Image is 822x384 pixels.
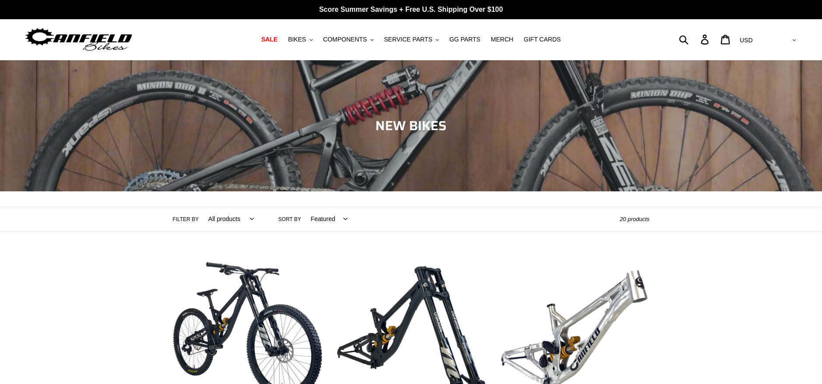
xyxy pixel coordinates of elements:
[684,30,706,49] input: Search
[375,115,447,136] span: NEW BIKES
[620,216,650,222] span: 20 products
[380,34,443,45] button: SERVICE PARTS
[486,34,518,45] a: MERCH
[257,34,282,45] a: SALE
[519,34,565,45] a: GIFT CARDS
[323,36,367,43] span: COMPONENTS
[384,36,432,43] span: SERVICE PARTS
[524,36,561,43] span: GIFT CARDS
[449,36,480,43] span: GG PARTS
[261,36,277,43] span: SALE
[319,34,378,45] button: COMPONENTS
[278,215,301,223] label: Sort by
[24,26,133,53] img: Canfield Bikes
[491,36,513,43] span: MERCH
[288,36,306,43] span: BIKES
[445,34,485,45] a: GG PARTS
[283,34,317,45] button: BIKES
[173,215,199,223] label: Filter by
